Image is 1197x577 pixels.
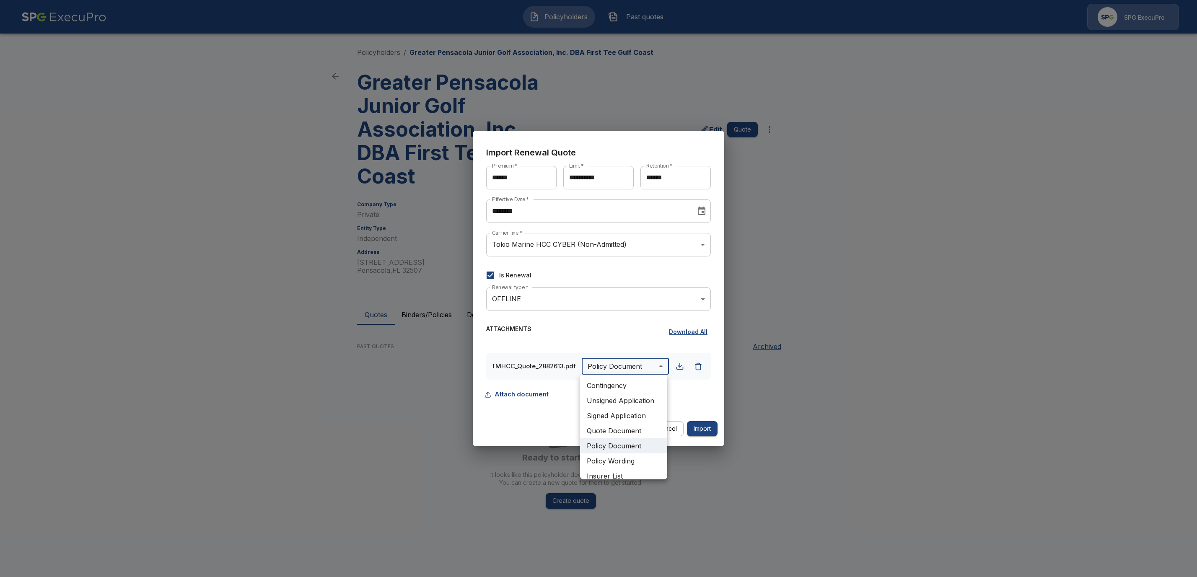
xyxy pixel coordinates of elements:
[580,453,667,468] li: Policy Wording
[580,438,667,453] li: Policy Document
[1155,537,1197,577] iframe: Chat Widget
[580,468,667,484] li: Insurer List
[580,378,667,393] li: Contingency
[580,408,667,423] li: Signed Application
[580,423,667,438] li: Quote Document
[580,393,667,408] li: Unsigned Application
